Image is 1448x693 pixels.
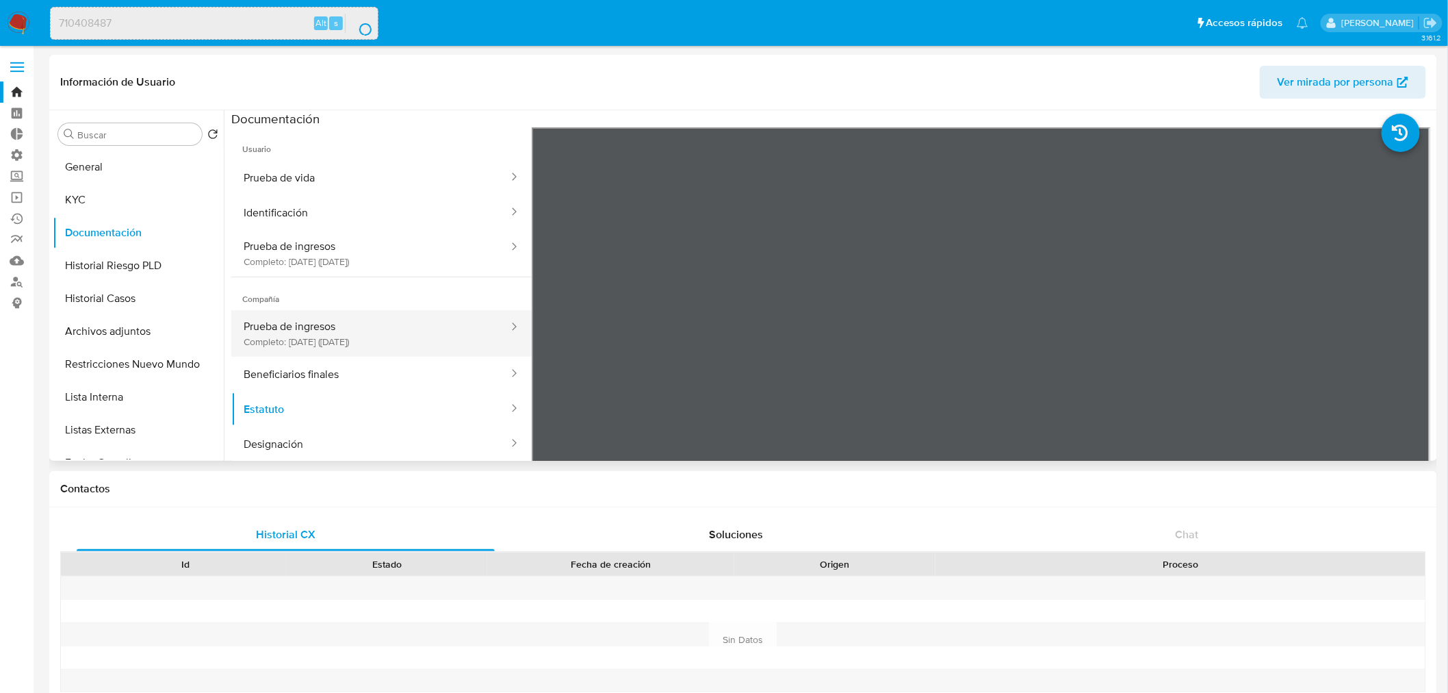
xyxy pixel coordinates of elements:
div: Origen [744,557,926,571]
button: Historial Casos [53,282,224,315]
button: Lista Interna [53,381,224,414]
button: Restricciones Nuevo Mundo [53,348,224,381]
button: search-icon [345,14,373,33]
button: Ver mirada por persona [1260,66,1426,99]
span: Historial CX [256,527,315,542]
button: Historial Riesgo PLD [53,249,224,282]
h1: Información de Usuario [60,75,175,89]
button: Fecha Compliant [53,446,224,479]
button: Listas Externas [53,414,224,446]
span: Ver mirada por persona [1278,66,1394,99]
button: Volver al orden por defecto [207,129,218,144]
button: General [53,151,224,184]
div: Fecha de creación [497,557,725,571]
span: Alt [315,16,326,29]
span: Accesos rápidos [1206,16,1283,30]
button: Documentación [53,216,224,249]
div: Id [94,557,276,571]
p: ignacio.bagnardi@mercadolibre.com [1341,16,1419,29]
a: Notificaciones [1297,17,1308,29]
span: s [334,16,338,29]
span: Soluciones [710,527,764,542]
a: Salir [1423,16,1438,30]
button: KYC [53,184,224,216]
div: Proceso [945,557,1416,571]
span: Chat [1176,527,1199,542]
input: Buscar usuario o caso... [51,14,378,32]
div: Estado [296,557,478,571]
h1: Contactos [60,482,1426,496]
input: Buscar [77,129,196,141]
button: Archivos adjuntos [53,315,224,348]
button: Buscar [64,129,75,140]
